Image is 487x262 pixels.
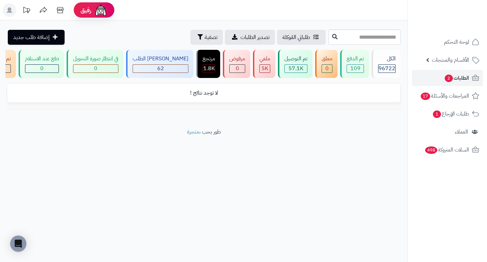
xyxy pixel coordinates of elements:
a: في انتظار صورة التحويل 0 [65,50,125,78]
span: السلات المتروكة [424,145,469,155]
span: 57.1K [288,64,303,73]
span: المراجعات والأسئلة [420,91,469,101]
a: مرفوض 0 [222,50,252,78]
a: [PERSON_NAME] الطلب 62 [125,50,195,78]
div: ملغي [259,55,270,63]
span: 62 [157,64,164,73]
a: دفع عند الاستلام 0 [17,50,65,78]
div: 1847 [203,65,215,73]
a: الطلبات2 [412,70,483,86]
span: 0 [40,64,44,73]
div: 0 [25,65,59,73]
a: السلات المتروكة498 [412,142,483,158]
a: تحديثات المنصة [18,3,35,19]
div: 0 [322,65,332,73]
div: 109 [347,65,364,73]
span: 0 [325,64,329,73]
a: معلق 0 [314,50,339,78]
span: لوحة التحكم [444,37,469,47]
div: تم الدفع [347,55,364,63]
span: 1 [433,110,441,118]
a: ملغي 5K [252,50,277,78]
a: المراجعات والأسئلة17 [412,88,483,104]
div: 0 [73,65,118,73]
div: 4998 [260,65,270,73]
span: 17 [420,92,431,100]
img: ai-face.png [94,3,108,17]
a: طلباتي المُوكلة [277,30,326,45]
a: متجرة [187,128,199,136]
span: تصدير الطلبات [240,33,270,41]
span: إضافة طلب جديد [13,33,50,41]
div: 0 [230,65,245,73]
a: العملاء [412,124,483,140]
td: لا توجد نتائج ! [7,84,400,102]
div: في انتظار صورة التحويل [73,55,118,63]
span: طلباتي المُوكلة [282,33,310,41]
button: تصفية [190,30,223,45]
div: مرتجع [203,55,215,63]
a: تصدير الطلبات [225,30,275,45]
a: تم التوصيل 57.1K [277,50,314,78]
span: طلبات الإرجاع [432,109,469,119]
div: دفع عند الاستلام [25,55,59,63]
span: 1.8K [203,64,215,73]
a: طلبات الإرجاع1 [412,106,483,122]
span: الطلبات [444,73,469,83]
div: 62 [133,65,188,73]
a: لوحة التحكم [412,34,483,50]
span: الأقسام والمنتجات [432,55,469,65]
span: 5K [261,64,268,73]
a: إضافة طلب جديد [8,30,65,45]
a: مرتجع 1.8K [195,50,222,78]
div: تم التوصيل [284,55,307,63]
span: العملاء [455,127,468,137]
span: 0 [94,64,97,73]
span: 96722 [378,64,395,73]
span: 2 [444,74,453,82]
div: [PERSON_NAME] الطلب [133,55,188,63]
a: الكل96722 [370,50,402,78]
div: معلق [322,55,332,63]
div: Open Intercom Messenger [10,236,26,252]
a: تم الدفع 109 [339,50,370,78]
span: 109 [350,64,361,73]
span: تصفية [205,33,217,41]
span: 498 [424,146,438,154]
img: logo-2.png [441,6,481,20]
div: الكل [378,55,396,63]
div: مرفوض [229,55,245,63]
div: 57060 [285,65,307,73]
span: رفيق [80,6,91,14]
span: 0 [236,64,239,73]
